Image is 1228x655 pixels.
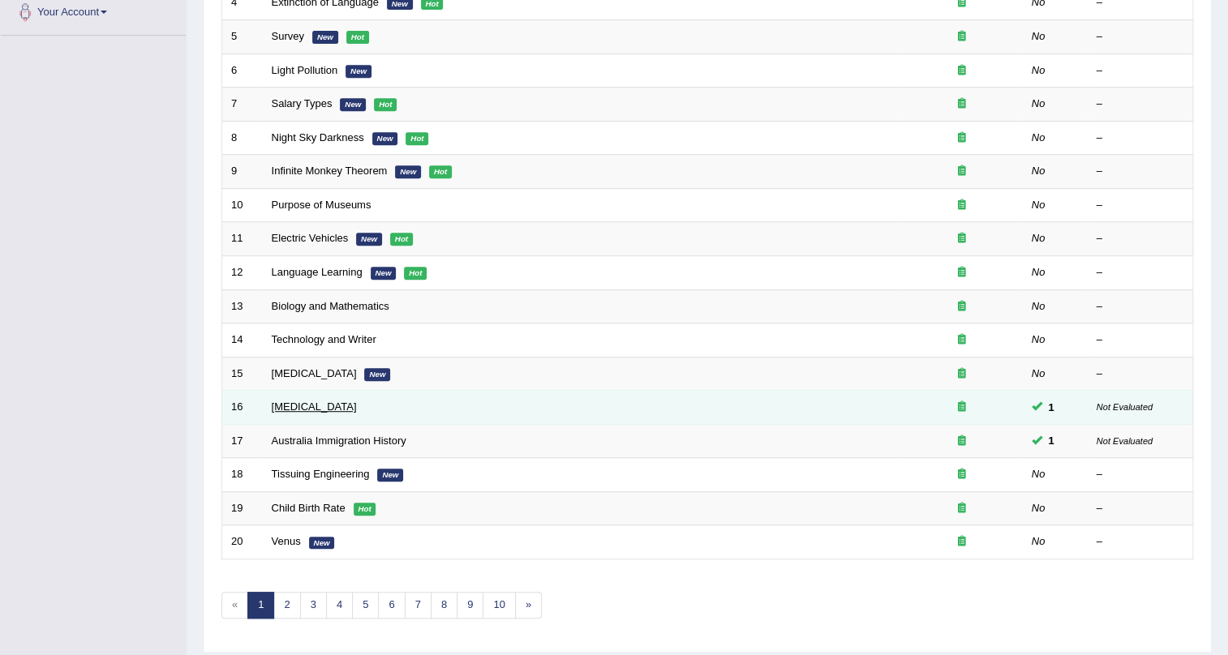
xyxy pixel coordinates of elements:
td: 9 [222,155,263,189]
div: – [1097,366,1184,382]
td: 19 [222,491,263,525]
div: Exam occurring question [910,534,1014,550]
em: No [1032,165,1046,177]
a: » [515,592,542,619]
a: 8 [431,592,457,619]
a: Infinite Monkey Theorem [272,165,388,177]
td: 18 [222,458,263,492]
em: Hot [429,165,452,178]
em: Hot [374,98,397,111]
a: 10 [483,592,515,619]
a: [MEDICAL_DATA] [272,367,357,379]
td: 13 [222,289,263,323]
div: – [1097,231,1184,246]
a: Child Birth Rate [272,502,346,514]
small: Not Evaluated [1097,436,1153,446]
div: – [1097,96,1184,112]
em: Hot [354,503,376,516]
em: New [356,233,382,246]
em: No [1032,300,1046,312]
em: No [1032,64,1046,76]
div: Exam occurring question [910,231,1014,246]
em: No [1032,367,1046,379]
a: Electric Vehicles [272,232,349,244]
div: – [1097,332,1184,348]
em: No [1032,333,1046,345]
td: 20 [222,525,263,559]
div: – [1097,198,1184,213]
em: No [1032,199,1046,211]
small: Not Evaluated [1097,402,1153,412]
a: 7 [405,592,432,619]
div: Exam occurring question [910,29,1014,45]
a: Biology and Mathematics [272,300,389,312]
em: New [377,469,403,482]
em: Hot [390,233,413,246]
em: No [1032,266,1046,278]
a: Technology and Writer [272,333,376,345]
div: Exam occurring question [910,467,1014,482]
div: Exam occurring question [910,96,1014,112]
em: New [346,65,371,78]
div: – [1097,164,1184,179]
a: Night Sky Darkness [272,131,364,143]
div: Exam occurring question [910,198,1014,213]
em: No [1032,502,1046,514]
td: 17 [222,424,263,458]
div: – [1097,534,1184,550]
em: New [309,537,335,550]
div: – [1097,29,1184,45]
em: Hot [404,267,427,280]
em: No [1032,131,1046,143]
a: 5 [352,592,379,619]
a: 2 [273,592,300,619]
em: New [371,267,397,280]
em: No [1032,535,1046,547]
div: Exam occurring question [910,265,1014,280]
div: Exam occurring question [910,131,1014,146]
a: Salary Types [272,97,333,109]
div: Exam occurring question [910,299,1014,315]
a: Tissuing Engineering [272,468,370,480]
span: You can still take this question [1042,399,1061,416]
div: Exam occurring question [910,501,1014,516]
a: Venus [272,535,301,547]
em: No [1032,30,1046,42]
a: 6 [378,592,405,619]
a: [MEDICAL_DATA] [272,400,357,413]
em: No [1032,97,1046,109]
div: Exam occurring question [910,434,1014,449]
a: Survey [272,30,304,42]
a: 9 [457,592,483,619]
td: 11 [222,222,263,256]
div: – [1097,63,1184,79]
td: 12 [222,255,263,289]
div: Exam occurring question [910,332,1014,348]
em: New [372,132,398,145]
td: 6 [222,54,263,88]
a: Purpose of Museums [272,199,371,211]
a: Australia Immigration History [272,435,406,447]
a: 1 [247,592,274,619]
a: Language Learning [272,266,363,278]
div: – [1097,265,1184,280]
span: « [221,592,248,619]
em: New [312,31,338,44]
div: Exam occurring question [910,63,1014,79]
em: New [395,165,421,178]
div: Exam occurring question [910,366,1014,382]
td: 7 [222,88,263,122]
td: 16 [222,391,263,425]
a: 3 [300,592,327,619]
div: – [1097,131,1184,146]
em: New [340,98,366,111]
div: – [1097,467,1184,482]
em: Hot [406,132,428,145]
div: Exam occurring question [910,400,1014,415]
em: No [1032,468,1046,480]
span: You can still take this question [1042,432,1061,449]
em: New [364,368,390,381]
a: Light Pollution [272,64,338,76]
a: 4 [326,592,353,619]
div: Exam occurring question [910,164,1014,179]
